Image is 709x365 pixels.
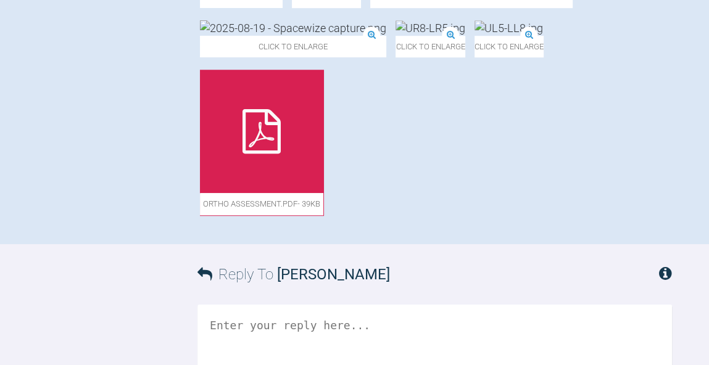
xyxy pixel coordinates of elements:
span: Click to enlarge [396,36,465,57]
img: UL5-LL8.jpg [475,20,543,36]
span: ortho assessment.pdf - 39KB [200,193,323,215]
img: 2025-08-19 - Spacewize capture.png [200,20,386,36]
img: UR8-LR5.jpg [396,20,465,36]
span: [PERSON_NAME] [277,266,390,283]
h3: Reply To [197,263,390,286]
span: Click to enlarge [475,36,544,57]
span: Click to enlarge [200,36,386,57]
